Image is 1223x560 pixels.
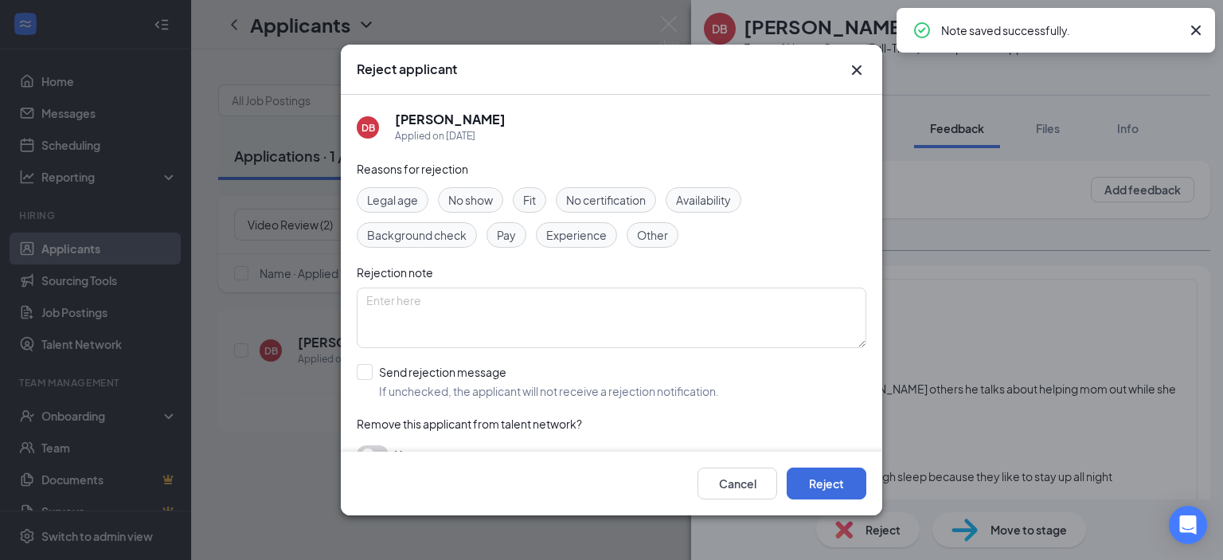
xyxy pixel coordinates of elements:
span: Background check [367,226,467,244]
h5: [PERSON_NAME] [395,111,506,128]
div: DB [361,121,375,135]
svg: Cross [847,61,866,80]
svg: Cross [1186,21,1205,40]
span: Other [637,226,668,244]
span: Yes [395,445,414,464]
button: Reject [787,468,866,499]
span: Pay [497,226,516,244]
button: Cancel [697,468,777,499]
div: Open Intercom Messenger [1169,506,1207,544]
span: No show [448,191,493,209]
div: Note saved successfully. [941,21,1180,40]
span: Experience [546,226,607,244]
button: Close [847,61,866,80]
svg: CheckmarkCircle [912,21,932,40]
div: Applied on [DATE] [395,128,506,144]
span: Reasons for rejection [357,162,468,176]
h3: Reject applicant [357,61,457,78]
span: Fit [523,191,536,209]
span: Availability [676,191,731,209]
span: Legal age [367,191,418,209]
span: Rejection note [357,265,433,280]
span: No certification [566,191,646,209]
span: Remove this applicant from talent network? [357,417,582,431]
